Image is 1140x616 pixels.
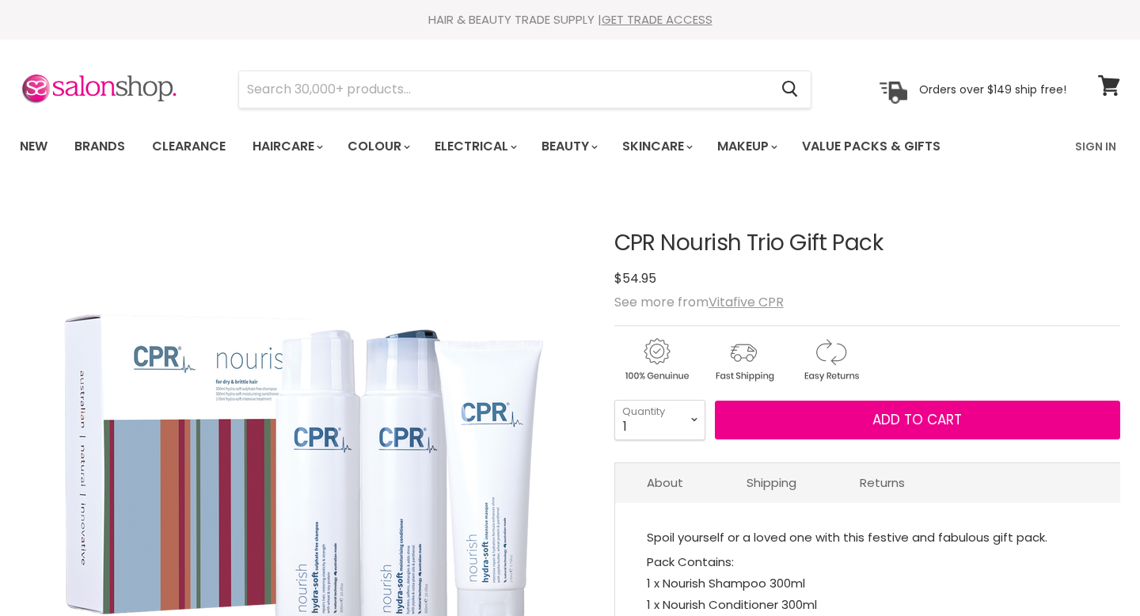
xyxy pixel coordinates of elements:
[919,82,1066,96] p: Orders over $149 ship free!
[238,70,811,108] form: Product
[715,401,1120,440] button: Add to cart
[63,130,137,163] a: Brands
[705,130,787,163] a: Makeup
[530,130,607,163] a: Beauty
[872,410,962,429] span: Add to cart
[614,269,656,287] span: $54.95
[615,463,715,502] a: About
[8,124,1009,169] ul: Main menu
[614,231,1120,256] h1: CPR Nourish Trio Gift Pack
[423,130,526,163] a: Electrical
[701,336,785,384] img: shipping.gif
[828,463,937,502] a: Returns
[8,130,59,163] a: New
[239,71,769,108] input: Search
[140,130,237,163] a: Clearance
[647,527,1089,551] p: Spoil yourself or a loved one with this festive and fabulous gift pack.
[614,293,784,311] span: See more from
[788,336,872,384] img: returns.gif
[769,71,811,108] button: Search
[1066,130,1126,163] a: Sign In
[336,130,420,163] a: Colour
[610,130,702,163] a: Skincare
[614,400,705,439] select: Quantity
[790,130,952,163] a: Value Packs & Gifts
[602,11,712,28] a: GET TRADE ACCESS
[614,336,698,384] img: genuine.gif
[709,293,784,311] a: Vitafive CPR
[715,463,828,502] a: Shipping
[241,130,332,163] a: Haircare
